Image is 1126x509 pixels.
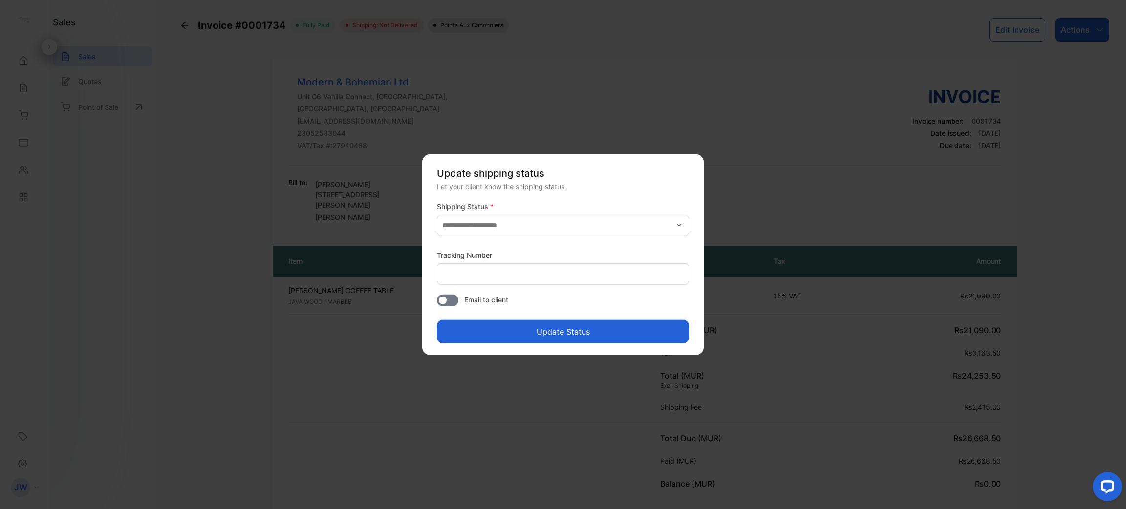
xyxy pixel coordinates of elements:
iframe: LiveChat chat widget [1085,468,1126,509]
span: Email to client [464,294,508,304]
label: Tracking Number [437,250,492,260]
p: Update shipping status [437,166,689,181]
div: Let your client know the shipping status [437,181,689,191]
label: Shipping Status [437,201,689,212]
button: Update Status [437,319,689,343]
